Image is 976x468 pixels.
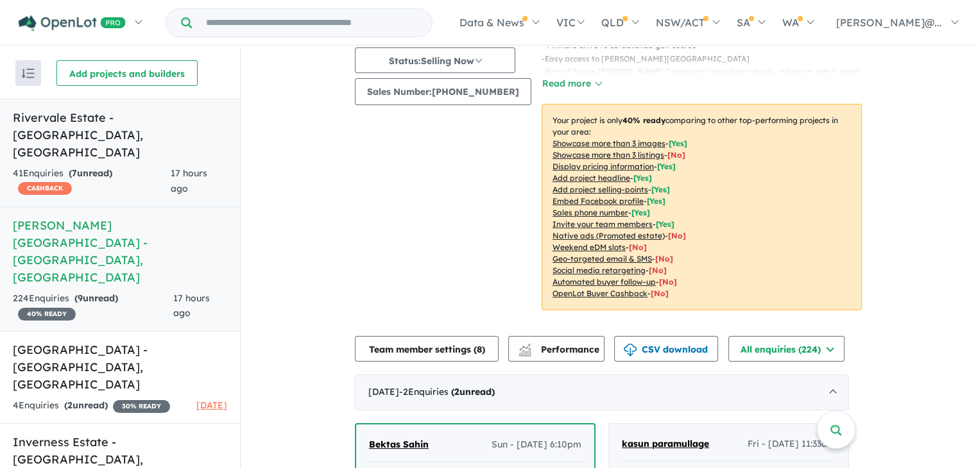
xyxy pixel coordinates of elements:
b: 40 % ready [622,115,665,125]
span: [No] [659,277,677,287]
u: Native ads (Promoted estate) [552,231,665,240]
img: line-chart.svg [519,344,531,351]
span: 2 [454,386,459,397]
span: Fri - [DATE] 11:33am [748,437,835,452]
strong: ( unread) [74,292,118,304]
span: [PERSON_NAME]@... [836,16,942,29]
span: [No] [649,265,667,275]
span: Performance [520,344,599,355]
span: CASHBACK [18,182,72,195]
span: 2 [67,399,73,411]
u: Sales phone number [552,208,628,217]
span: 17 hours ago [171,167,207,194]
span: [DATE] [196,399,227,411]
span: 17 hours ago [173,292,210,319]
u: Embed Facebook profile [552,196,644,206]
span: - 2 Enquir ies [399,386,495,397]
span: 30 % READY [113,400,170,413]
button: Read more [542,76,602,91]
span: [ Yes ] [657,162,676,171]
u: Add project headline [552,173,630,183]
span: Bektas Sahin [369,439,429,450]
img: Openlot PRO Logo White [19,15,126,31]
span: 8 [477,344,482,355]
button: CSV download [614,336,718,362]
img: bar-chart.svg [518,347,531,356]
p: - Part of future [PERSON_NAME] Community, including schools, childcare, retail, cafes and tavern [542,65,872,92]
span: [ No ] [667,150,685,160]
u: Showcase more than 3 listings [552,150,664,160]
span: [No] [651,288,669,298]
a: Bektas Sahin [369,437,429,453]
span: 40 % READY [18,308,76,321]
u: Weekend eDM slots [552,242,626,252]
span: [ Yes ] [647,196,665,206]
div: [DATE] [355,374,849,410]
u: Automated buyer follow-up [552,277,656,287]
strong: ( unread) [64,399,108,411]
h5: [PERSON_NAME][GEOGRAPHIC_DATA] - [GEOGRAPHIC_DATA] , [GEOGRAPHIC_DATA] [13,217,227,286]
u: Display pricing information [552,162,654,171]
span: kasun paramullage [622,438,709,449]
img: sort.svg [22,69,35,78]
span: 7 [72,167,77,179]
span: [No] [668,231,686,240]
button: Add projects and builders [56,60,198,86]
u: Social media retargeting [552,265,646,275]
button: All enquiries (224) [728,336,844,362]
span: [ Yes ] [633,173,652,183]
button: Team member settings (8) [355,336,499,362]
span: [ Yes ] [669,138,687,148]
u: Add project selling-points [552,185,648,194]
div: 41 Enquir ies [13,166,171,197]
button: Status:Selling Now [355,47,515,73]
div: 224 Enquir ies [13,291,173,322]
button: Sales Number:[PHONE_NUMBER] [355,78,531,105]
strong: ( unread) [451,386,495,397]
p: - Easy access to [PERSON_NAME][GEOGRAPHIC_DATA] [542,53,872,65]
u: Geo-targeted email & SMS [552,254,652,263]
span: [No] [655,254,673,263]
span: [No] [629,242,647,252]
span: [ Yes ] [651,185,670,194]
u: OpenLot Buyer Cashback [552,288,647,298]
img: download icon [624,344,637,356]
span: 9 [78,292,83,304]
div: 4 Enquir ies [13,398,170,414]
p: Your project is only comparing to other top-performing projects in your area: - - - - - - - - - -... [542,104,862,310]
strong: ( unread) [69,167,112,179]
h5: [GEOGRAPHIC_DATA] - [GEOGRAPHIC_DATA] , [GEOGRAPHIC_DATA] [13,341,227,393]
span: [ Yes ] [631,208,650,217]
button: Performance [508,336,604,362]
span: [ Yes ] [656,219,674,229]
u: Invite your team members [552,219,653,229]
h5: Rivervale Estate - [GEOGRAPHIC_DATA] , [GEOGRAPHIC_DATA] [13,109,227,161]
u: Showcase more than 3 images [552,138,665,148]
input: Try estate name, suburb, builder or developer [194,9,429,37]
span: Sun - [DATE] 6:10pm [492,437,581,453]
a: kasun paramullage [622,437,709,452]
